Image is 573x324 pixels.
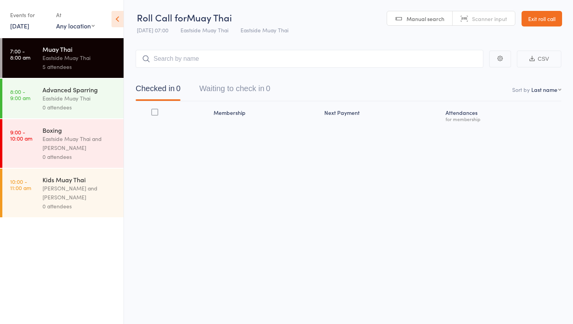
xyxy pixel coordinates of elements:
[10,178,31,191] time: 10:00 - 11:00 am
[407,15,444,23] span: Manual search
[321,105,442,125] div: Next Payment
[531,86,557,93] div: Last name
[42,202,117,211] div: 0 attendees
[472,15,507,23] span: Scanner input
[56,9,95,21] div: At
[2,79,124,118] a: 8:00 -9:00 amAdvanced SparringEastside Muay Thai0 attendees
[266,84,270,93] div: 0
[442,105,561,125] div: Atten­dances
[176,84,180,93] div: 0
[241,26,288,34] span: Eastside Muay Thai
[42,175,117,184] div: Kids Muay Thai
[42,45,117,53] div: Muay Thai
[136,80,180,101] button: Checked in0
[56,21,95,30] div: Any location
[512,86,530,93] label: Sort by
[199,80,270,101] button: Waiting to check in0
[137,26,168,34] span: [DATE] 07:00
[42,62,117,71] div: 5 attendees
[137,11,187,24] span: Roll Call for
[2,119,124,168] a: 9:00 -10:00 amBoxingEastside Muay Thai and [PERSON_NAME]0 attendees
[42,94,117,103] div: Eastside Muay Thai
[10,9,48,21] div: Events for
[136,50,483,68] input: Search by name
[210,105,322,125] div: Membership
[522,11,562,26] a: Exit roll call
[187,11,232,24] span: Muay Thai
[2,169,124,217] a: 10:00 -11:00 amKids Muay Thai[PERSON_NAME] and [PERSON_NAME]0 attendees
[42,103,117,112] div: 0 attendees
[10,88,30,101] time: 8:00 - 9:00 am
[10,48,30,60] time: 7:00 - 8:00 am
[42,126,117,134] div: Boxing
[10,129,32,141] time: 9:00 - 10:00 am
[2,38,124,78] a: 7:00 -8:00 amMuay ThaiEastside Muay Thai5 attendees
[42,152,117,161] div: 0 attendees
[10,21,29,30] a: [DATE]
[180,26,228,34] span: Eastside Muay Thai
[42,184,117,202] div: [PERSON_NAME] and [PERSON_NAME]
[446,116,558,121] div: for membership
[42,53,117,62] div: Eastside Muay Thai
[517,51,561,67] button: CSV
[42,134,117,152] div: Eastside Muay Thai and [PERSON_NAME]
[42,85,117,94] div: Advanced Sparring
